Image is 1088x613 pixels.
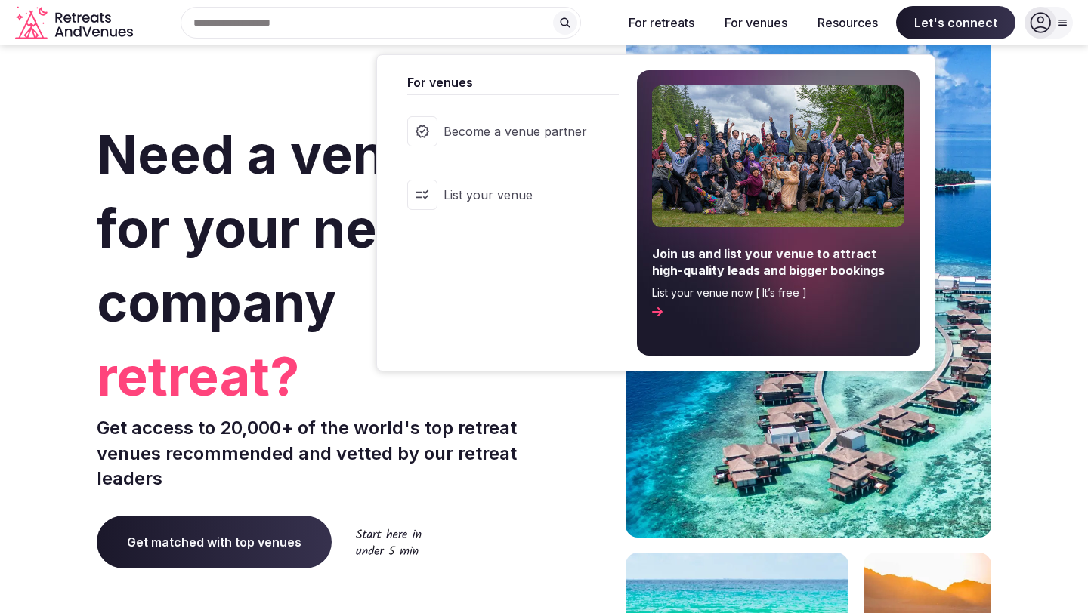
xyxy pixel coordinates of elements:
svg: Retreats and Venues company logo [15,6,136,40]
button: For venues [712,6,799,39]
a: List your venue [392,165,619,225]
a: Get matched with top venues [97,516,332,568]
span: List your venue now [ It’s free ] [652,285,904,300]
span: List your venue [444,186,587,203]
span: Join us and list your venue to attract high-quality leads and bigger bookings [652,245,904,279]
span: retreat? [97,340,538,414]
a: Join us and list your venue to attract high-quality leads and bigger bookingsList your venue now ... [637,70,920,356]
span: Become a venue partner [444,123,587,140]
button: Resources [805,6,890,39]
img: Start here in under 5 min [356,528,422,555]
span: Need a venue for your next company [97,122,450,334]
span: Let's connect [896,6,1015,39]
a: Become a venue partner [392,101,619,162]
a: Visit the homepage [15,6,136,40]
img: For venues [652,85,904,227]
button: For retreats [617,6,706,39]
span: For venues [407,73,619,91]
p: Get access to 20,000+ of the world's top retreat venues recommended and vetted by our retreat lea... [97,415,538,491]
